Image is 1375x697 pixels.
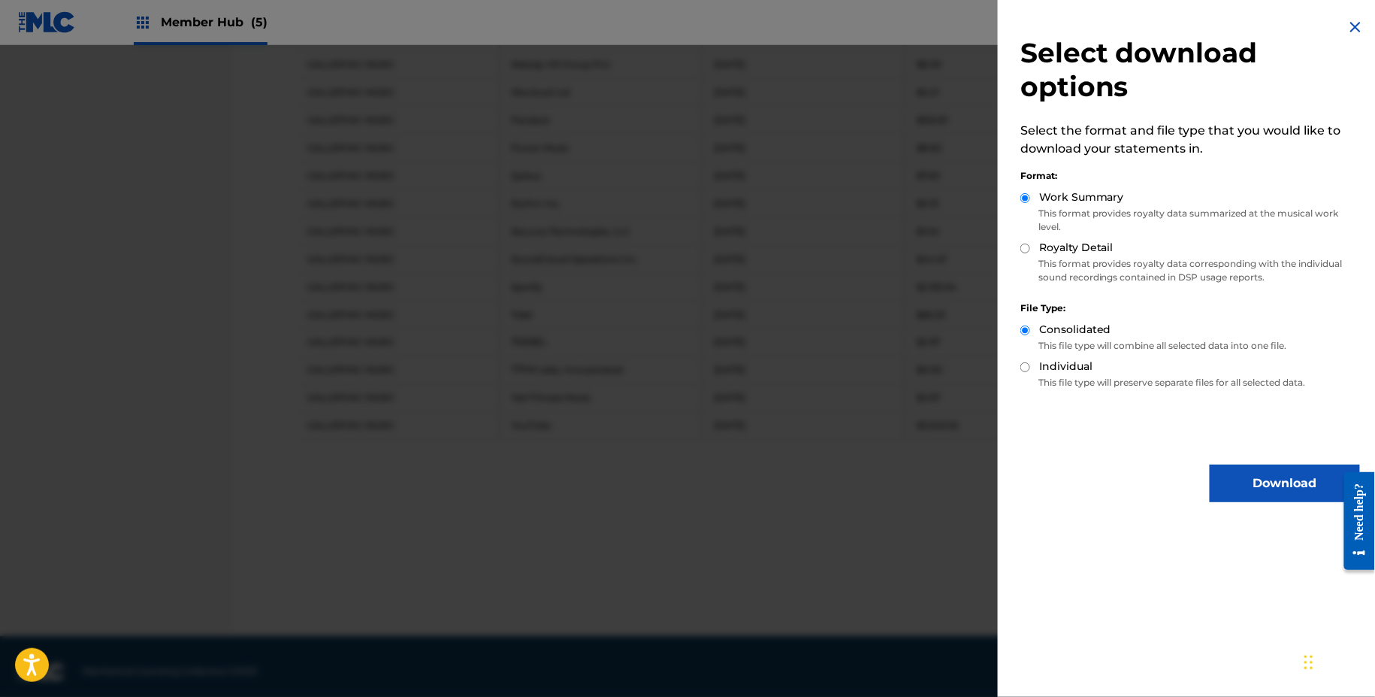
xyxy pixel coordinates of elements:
[1039,189,1124,205] label: Work Summary
[1020,122,1360,158] p: Select the format and file type that you would like to download your statements in.
[1020,169,1360,183] div: Format:
[1020,36,1360,104] h2: Select download options
[1333,460,1375,581] iframe: Resource Center
[1210,465,1360,502] button: Download
[1300,625,1375,697] iframe: Chat Widget
[18,11,76,33] img: MLC Logo
[134,14,152,32] img: Top Rightsholders
[1304,640,1313,685] div: Drag
[161,14,267,31] span: Member Hub
[1020,302,1360,315] div: File Type:
[1039,240,1114,256] label: Royalty Detail
[251,15,267,29] span: (5)
[1020,339,1360,353] p: This file type will combine all selected data into one file.
[1020,257,1360,284] p: This format provides royalty data corresponding with the individual sound recordings contained in...
[1039,359,1092,374] label: Individual
[1039,322,1111,338] label: Consolidated
[1020,207,1360,234] p: This format provides royalty data summarized at the musical work level.
[1020,376,1360,389] p: This file type will preserve separate files for all selected data.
